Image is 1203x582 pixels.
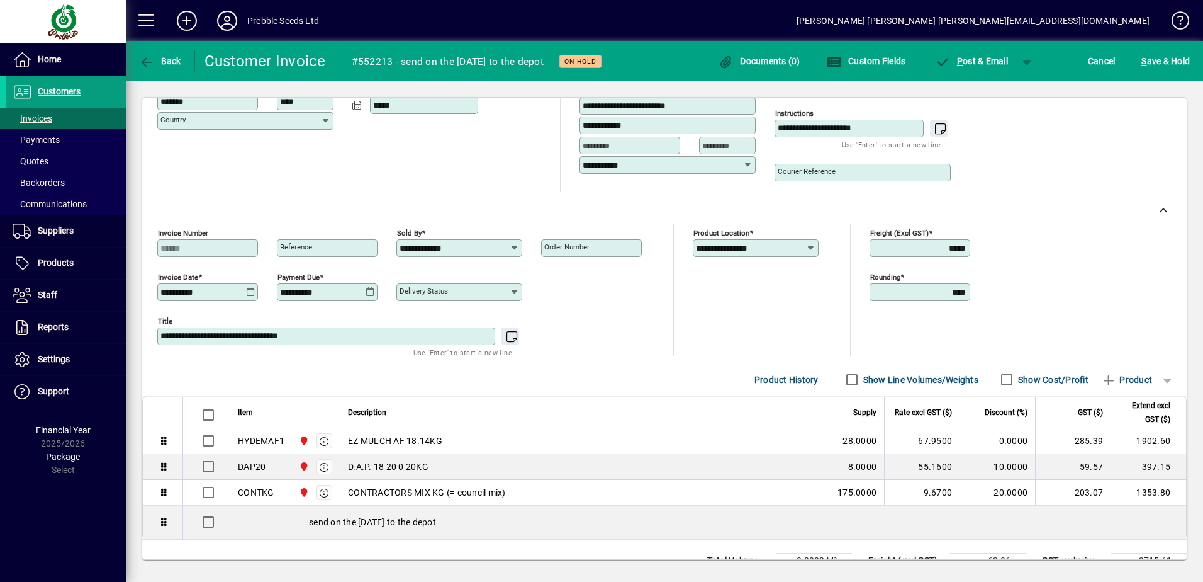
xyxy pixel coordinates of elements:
td: 0.0000 [960,428,1035,454]
a: Home [6,44,126,76]
a: Settings [6,344,126,375]
span: Settings [38,354,70,364]
button: Add [167,9,207,32]
div: 55.1600 [892,460,952,473]
td: 397.15 [1111,454,1186,480]
td: 203.07 [1035,480,1111,506]
a: Quotes [6,151,126,172]
mat-label: Product location [693,229,749,237]
span: Discount (%) [985,406,1027,419]
td: 20.0000 [960,480,1035,506]
span: Documents (0) [719,56,800,66]
span: Products [38,258,74,268]
span: Home [38,54,61,64]
span: Payments [13,135,60,145]
label: Show Cost/Profit [1016,374,1088,386]
span: Customers [38,86,81,96]
td: GST exclusive [1036,554,1111,569]
span: On hold [564,57,596,66]
mat-label: Order number [544,243,590,251]
mat-label: Sold by [397,229,422,237]
td: Total Volume [701,554,776,569]
a: Backorders [6,172,126,193]
button: Profile [207,9,247,32]
span: Back [139,56,181,66]
a: Payments [6,129,126,151]
span: D.A.P. 18 20 0 20KG [348,460,428,473]
button: Product History [749,368,824,391]
span: 28.0000 [842,435,876,447]
span: GST ($) [1078,406,1103,419]
mat-label: Courier Reference [778,167,836,176]
span: CONTRACTORS MIX KG (= council mix) [348,486,506,499]
mat-hint: Use 'Enter' to start a new line [413,345,512,360]
td: 59.57 [1035,454,1111,480]
div: Customer Invoice [204,51,326,71]
div: 67.9500 [892,435,952,447]
span: 175.0000 [837,486,876,499]
td: 0.0000 M³ [776,554,852,569]
span: Invoices [13,113,52,123]
span: ave & Hold [1141,51,1190,71]
button: Documents (0) [715,50,803,72]
span: Supply [853,406,876,419]
td: 10.0000 [960,454,1035,480]
mat-label: Payment due [277,273,320,282]
button: Cancel [1085,50,1119,72]
mat-label: Delivery status [400,287,448,295]
div: #552213 - send on the [DATE] to the depot [352,52,544,72]
mat-label: Reference [280,243,312,251]
mat-label: Invoice date [158,273,198,282]
span: Package [46,452,80,462]
span: PALMERSTON NORTH [296,486,310,499]
mat-label: Instructions [775,109,814,118]
button: Product [1095,368,1158,391]
span: Rate excl GST ($) [895,406,952,419]
td: 285.39 [1035,428,1111,454]
mat-label: Invoice number [158,229,208,237]
span: Reports [38,322,69,332]
a: Products [6,248,126,279]
span: Support [38,386,69,396]
span: Quotes [13,156,48,166]
td: 1353.80 [1111,480,1186,506]
a: Support [6,376,126,408]
a: Suppliers [6,215,126,247]
a: Reports [6,312,126,343]
div: Prebble Seeds Ltd [247,11,319,31]
mat-hint: Use 'Enter' to start a new line [842,137,941,152]
span: S [1141,56,1146,66]
div: send on the [DATE] to the depot [230,506,1186,539]
span: Backorders [13,178,65,188]
div: HYDEMAF1 [238,435,284,447]
span: P [957,56,963,66]
a: Invoices [6,108,126,129]
span: Item [238,406,253,419]
a: Knowledge Base [1162,3,1187,43]
span: PALMERSTON NORTH [296,434,310,448]
td: Freight (excl GST) [862,554,950,569]
button: Custom Fields [824,50,909,72]
span: 8.0000 [848,460,877,473]
td: 1902.60 [1111,428,1186,454]
button: Post & Email [929,50,1014,72]
div: [PERSON_NAME] [PERSON_NAME] [PERSON_NAME][EMAIL_ADDRESS][DOMAIN_NAME] [797,11,1150,31]
span: Cancel [1088,51,1116,71]
div: DAP20 [238,460,266,473]
mat-label: Rounding [870,273,900,282]
button: Back [136,50,184,72]
span: Staff [38,290,57,300]
span: Communications [13,199,87,209]
span: Extend excl GST ($) [1119,399,1170,426]
mat-label: Freight (excl GST) [870,229,929,237]
mat-label: Country [160,115,186,124]
span: PALMERSTON NORTH [296,460,310,474]
div: 9.6700 [892,486,952,499]
a: Communications [6,193,126,215]
app-page-header-button: Back [126,50,195,72]
span: ost & Email [935,56,1008,66]
span: Product History [754,370,819,390]
span: EZ MULCH AF 18.14KG [348,435,442,447]
span: Financial Year [36,425,91,435]
span: Suppliers [38,225,74,236]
